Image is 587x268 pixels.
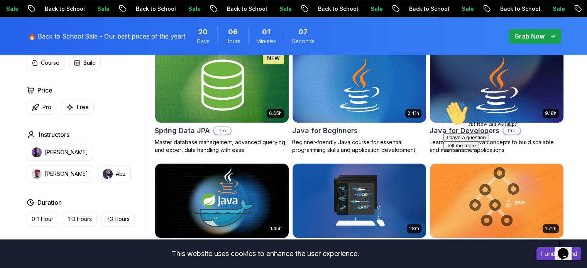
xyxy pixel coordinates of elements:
p: Sale [273,5,298,13]
button: I have a question [3,35,49,44]
p: 🔥 Back to School Sale - Our best prices of the year! [28,32,185,41]
h2: Duration [37,198,62,207]
img: Docker for Java Developers card [155,163,289,238]
p: 0-1 Hour [32,215,53,223]
p: Build [83,59,96,67]
p: 1.45h [270,226,282,232]
p: Grab Now [514,32,545,41]
iframe: chat widget [440,98,579,233]
p: Back to School [311,5,364,13]
p: Sale [91,5,115,13]
p: Free [77,103,89,111]
span: 20 Days [198,27,208,37]
p: 2.41h [408,110,419,116]
img: instructor img [103,169,113,179]
a: Java for Developers card9.18hJava for DevelopersProLearn advanced Java concepts to build scalable... [430,47,564,154]
img: Java Data Structures card [430,163,563,238]
p: Beginner-friendly Java course for essential programming skills and application development [292,138,426,154]
h2: Spring Data JPA [155,125,210,136]
button: 1-3 Hours [63,212,97,226]
img: Java for Developers card [426,46,567,124]
p: Abz [116,170,126,178]
p: [PERSON_NAME] [45,148,88,156]
div: This website uses cookies to enhance the user experience. [6,245,525,262]
img: instructor img [32,169,42,179]
p: Pro [214,127,231,135]
p: Course [41,59,59,67]
span: 6 Hours [228,27,238,37]
img: :wave: [3,3,28,28]
span: Hi! How can we help? [3,23,76,29]
p: Sale [455,5,480,13]
p: Pro [42,103,51,111]
button: instructor img[PERSON_NAME] [27,165,93,182]
p: [PERSON_NAME] [45,170,88,178]
p: 6.65h [269,110,282,116]
h2: Price [37,86,52,95]
button: Build [69,56,101,70]
span: Days [197,37,210,45]
p: 1-3 Hours [68,215,92,223]
p: +3 Hours [107,215,130,223]
h2: Java for Developers [430,125,499,136]
p: NEW [267,54,280,62]
p: Sale [182,5,206,13]
span: 1 Minutes [262,27,270,37]
p: Master database management, advanced querying, and expert data handling with ease [155,138,289,154]
span: Seconds [292,37,315,45]
p: 28m [409,226,419,232]
p: Learn advanced Java concepts to build scalable and maintainable applications. [430,138,564,154]
iframe: chat widget [555,237,579,260]
span: Hours [225,37,240,45]
img: instructor img [32,147,42,157]
button: Free [61,99,94,115]
h2: Instructors [39,130,69,139]
a: Java CLI Build card28mJava CLI BuildProLearn how to build a CLI application with Java. [292,163,426,262]
p: Back to School [494,5,546,13]
p: Sale [546,5,571,13]
p: Back to School [38,5,91,13]
img: Java CLI Build card [293,163,426,238]
button: Pro [27,99,56,115]
img: Spring Data JPA card [155,48,289,123]
button: instructor img[PERSON_NAME] [27,144,93,161]
div: 👋Hi! How can we help?I have a questionTell me more [3,3,142,52]
p: Back to School [403,5,455,13]
button: instructor imgAbz [98,165,131,182]
button: 0-1 Hour [27,212,58,226]
h2: Java for Beginners [292,125,358,136]
span: 7 Seconds [298,27,308,37]
a: Java for Beginners card2.41hJava for BeginnersBeginner-friendly Java course for essential program... [292,47,426,154]
span: Minutes [256,37,276,45]
button: +3 Hours [101,212,135,226]
p: Back to School [129,5,182,13]
p: Back to School [220,5,273,13]
button: Accept cookies [536,247,581,260]
a: Spring Data JPA card6.65hNEWSpring Data JPAProMaster database management, advanced querying, and ... [155,47,289,154]
button: Course [27,56,64,70]
img: Java for Beginners card [293,48,426,123]
button: Tell me more [3,44,39,52]
p: Sale [364,5,389,13]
